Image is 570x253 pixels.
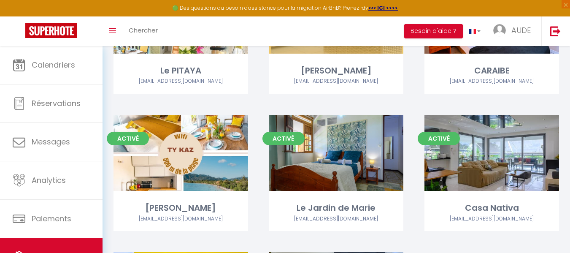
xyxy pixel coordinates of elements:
[424,64,559,77] div: CARAIBE
[32,136,70,147] span: Messages
[122,16,164,46] a: Chercher
[424,77,559,85] div: Airbnb
[493,24,506,37] img: ...
[32,175,66,185] span: Analytics
[269,201,404,215] div: Le Jardin de Marie
[550,26,561,36] img: logout
[269,77,404,85] div: Airbnb
[32,213,71,224] span: Paiements
[32,60,75,70] span: Calendriers
[269,64,404,77] div: [PERSON_NAME]
[32,98,81,109] span: Réservations
[262,132,305,145] span: Activé
[25,23,77,38] img: Super Booking
[487,16,541,46] a: ... AUDE
[113,215,248,223] div: Airbnb
[107,132,149,145] span: Activé
[511,25,531,35] span: AUDE
[113,201,248,215] div: [PERSON_NAME]
[424,201,559,215] div: Casa Nativa
[113,77,248,85] div: Airbnb
[113,64,248,77] div: Le PITAYA
[129,26,158,35] span: Chercher
[418,132,460,145] span: Activé
[404,24,463,38] button: Besoin d'aide ?
[424,215,559,223] div: Airbnb
[269,215,404,223] div: Airbnb
[368,4,398,11] a: >>> ICI <<<<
